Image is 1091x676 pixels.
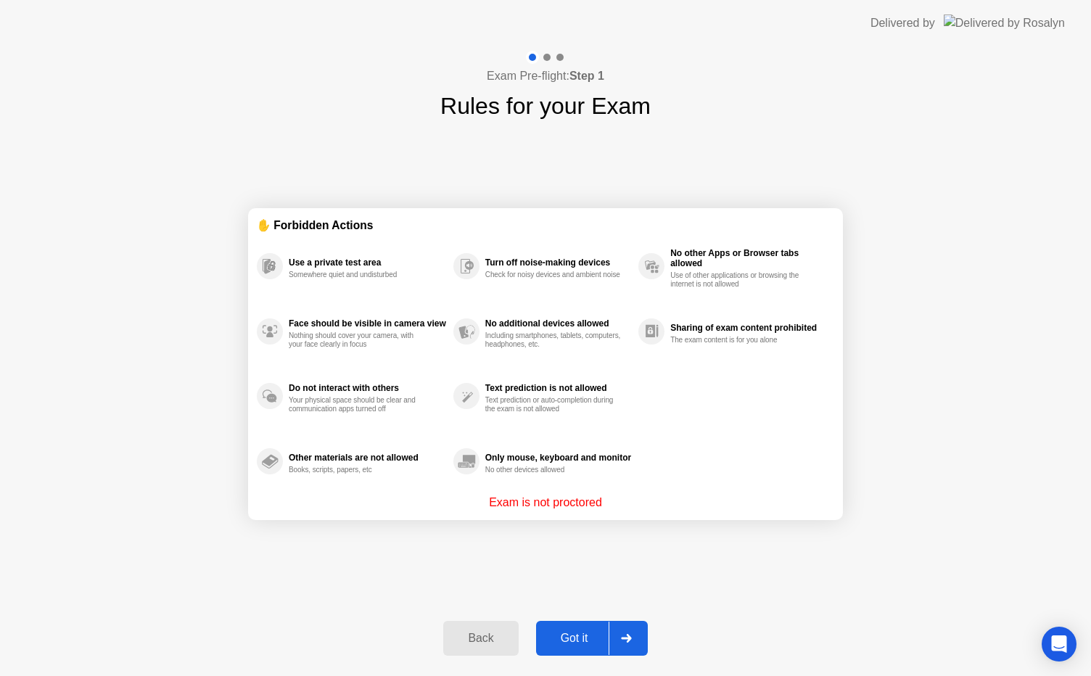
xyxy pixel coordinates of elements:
[257,217,834,234] div: ✋ Forbidden Actions
[536,621,648,656] button: Got it
[485,331,622,349] div: Including smartphones, tablets, computers, headphones, etc.
[870,15,935,32] div: Delivered by
[489,494,602,511] p: Exam is not proctored
[670,248,827,268] div: No other Apps or Browser tabs allowed
[487,67,604,85] h4: Exam Pre-flight:
[485,383,631,393] div: Text prediction is not allowed
[448,632,514,645] div: Back
[485,466,622,474] div: No other devices allowed
[670,336,807,345] div: The exam content is for you alone
[1042,627,1076,661] div: Open Intercom Messenger
[289,466,426,474] div: Books, scripts, papers, etc
[944,15,1065,31] img: Delivered by Rosalyn
[443,621,518,656] button: Back
[289,271,426,279] div: Somewhere quiet and undisturbed
[670,271,807,289] div: Use of other applications or browsing the internet is not allowed
[485,271,622,279] div: Check for noisy devices and ambient noise
[289,331,426,349] div: Nothing should cover your camera, with your face clearly in focus
[289,396,426,413] div: Your physical space should be clear and communication apps turned off
[440,88,651,123] h1: Rules for your Exam
[485,318,631,329] div: No additional devices allowed
[485,396,622,413] div: Text prediction or auto-completion during the exam is not allowed
[289,257,446,268] div: Use a private test area
[569,70,604,82] b: Step 1
[289,383,446,393] div: Do not interact with others
[540,632,609,645] div: Got it
[485,453,631,463] div: Only mouse, keyboard and monitor
[289,318,446,329] div: Face should be visible in camera view
[485,257,631,268] div: Turn off noise-making devices
[289,453,446,463] div: Other materials are not allowed
[670,323,827,333] div: Sharing of exam content prohibited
